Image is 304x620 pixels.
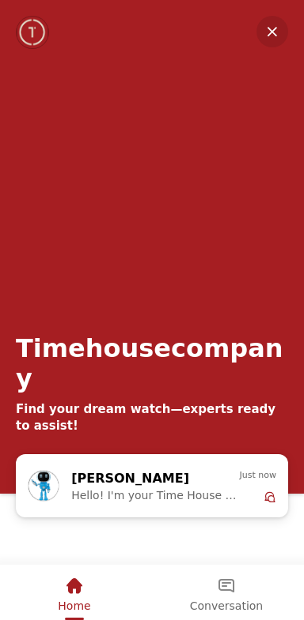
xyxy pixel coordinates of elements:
[71,489,239,502] span: Hello! I'm your Time House Watches Support Assistant. How can I assist you [DATE]?
[16,401,288,434] div: Find your dream watch—experts ready to assist!
[190,599,263,612] span: Conversation
[58,599,90,612] span: Home
[16,454,288,517] div: Chat with us now
[17,17,48,48] img: Company logo
[28,468,276,503] div: Zoe
[240,468,276,483] span: Just now
[2,565,147,618] div: Home
[71,468,214,489] div: [PERSON_NAME]
[16,333,288,393] div: Timehousecompany
[256,16,288,47] em: Minimize
[28,471,59,501] img: Profile picture of Zoe
[150,565,302,618] div: Conversation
